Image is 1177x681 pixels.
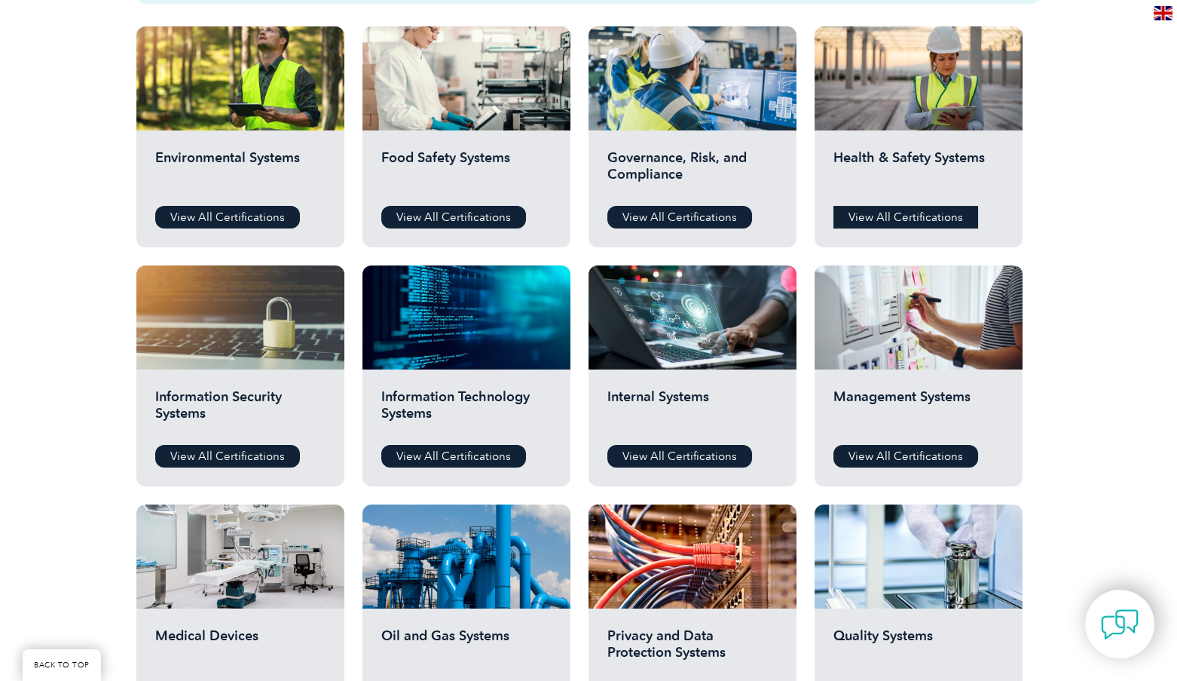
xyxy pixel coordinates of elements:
[833,149,1004,195] h2: Health & Safety Systems
[381,206,526,229] a: View All Certifications
[23,649,101,681] a: BACK TO TOP
[381,627,552,673] h2: Oil and Gas Systems
[155,149,326,195] h2: Environmental Systems
[1154,6,1172,20] img: en
[381,149,552,195] h2: Food Safety Systems
[155,206,300,229] a: View All Certifications
[607,206,752,229] a: View All Certifications
[833,627,1004,673] h2: Quality Systems
[1101,606,1139,643] img: contact-chat.png
[155,445,300,468] a: View All Certifications
[833,206,978,229] a: View All Certifications
[381,445,526,468] a: View All Certifications
[607,149,778,195] h2: Governance, Risk, and Compliance
[833,388,1004,434] h2: Management Systems
[607,445,752,468] a: View All Certifications
[833,445,978,468] a: View All Certifications
[607,388,778,434] h2: Internal Systems
[155,388,326,434] h2: Information Security Systems
[381,388,552,434] h2: Information Technology Systems
[155,627,326,673] h2: Medical Devices
[607,627,778,673] h2: Privacy and Data Protection Systems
